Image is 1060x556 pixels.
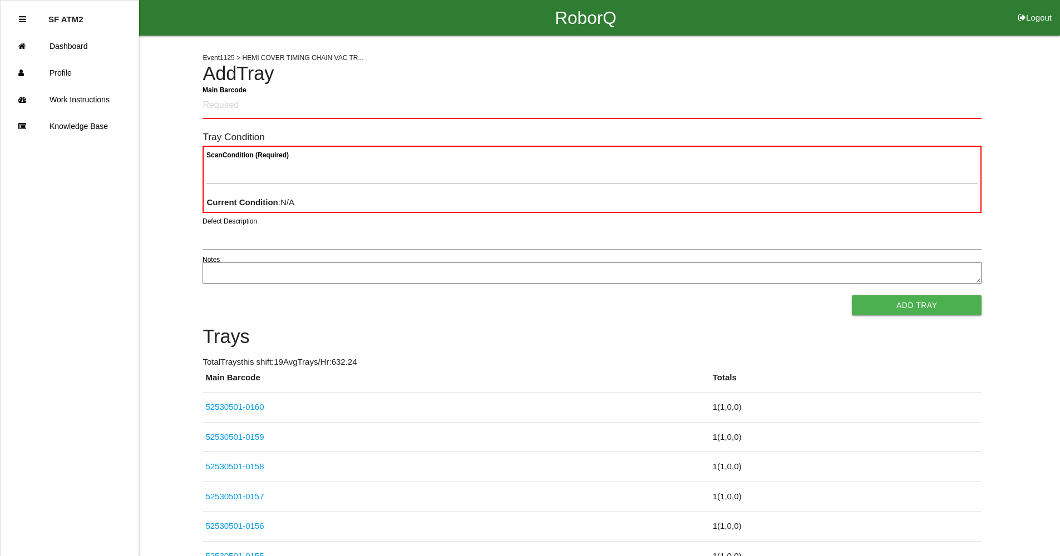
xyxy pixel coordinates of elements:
[206,151,289,159] b: Scan Condition (Required)
[205,432,264,441] a: 52530501-0159
[205,492,264,501] a: 52530501-0157
[203,371,709,393] th: Main Barcode
[1,33,139,59] a: Dashboard
[710,422,982,452] td: 1 ( 1 , 0 , 0 )
[203,93,982,119] input: Required
[710,393,982,423] td: 1 ( 1 , 0 , 0 )
[205,521,264,530] a: 52530501-0156
[203,86,246,93] b: Main Barcode
[48,6,83,24] p: SF ATM2
[710,452,982,482] td: 1 ( 1 , 0 , 0 )
[852,295,982,315] button: Add Tray
[203,356,982,369] p: Total Trays this shift: 19 Avg Trays /Hr: 632.24
[203,326,982,348] h4: Trays
[1,59,139,86] a: Profile
[203,216,257,226] label: Defect Description
[203,132,982,142] h6: Tray Condition
[19,6,26,33] div: Close
[205,461,264,471] a: 52530501-0158
[710,371,982,393] th: Totals
[710,512,982,542] td: 1 ( 1 , 0 , 0 )
[206,197,294,207] span: : N/A
[1,113,139,140] a: Knowledge Base
[203,54,363,62] span: Event 1125 > HEMI COVER TIMING CHAIN VAC TR...
[203,255,220,265] label: Notes
[1,86,139,113] a: Work Instructions
[203,63,982,85] h4: Add Tray
[710,481,982,512] td: 1 ( 1 , 0 , 0 )
[206,197,278,207] b: Current Condition
[205,402,264,411] a: 52530501-0160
